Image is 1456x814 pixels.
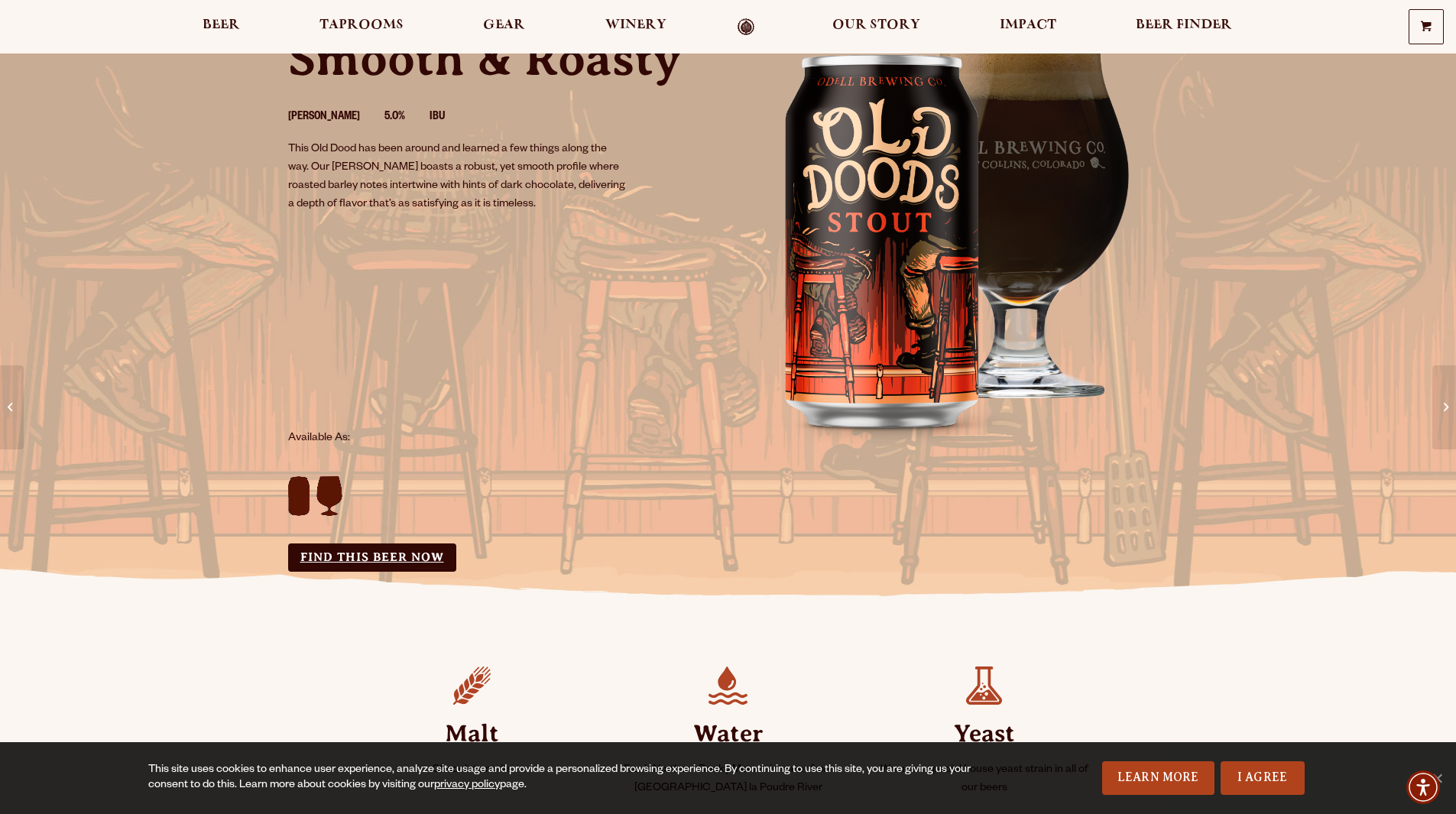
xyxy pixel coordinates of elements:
span: Beer Finder [1136,19,1232,31]
span: Gear [483,19,525,31]
a: Beer [193,18,250,36]
p: Smooth & Roasty [288,34,710,83]
strong: Water [618,705,838,761]
div: Accessibility Menu [1406,770,1440,804]
div: This site uses cookies to enhance user experience, analyze site usage and provide a personalized ... [148,763,976,793]
span: Our Story [832,19,920,31]
a: Winery [595,18,676,36]
li: IBU [430,108,469,128]
p: Available As: [288,430,710,448]
strong: Yeast [874,705,1094,761]
li: [PERSON_NAME] [288,108,384,128]
span: Taprooms [319,19,404,31]
a: Beer Finder [1126,18,1242,36]
span: Beer [203,19,240,31]
a: Impact [990,18,1066,36]
span: Winery [605,19,666,31]
iframe: Thirsty Business Old Doods [288,224,626,413]
a: Learn More [1102,761,1214,795]
a: Odell Home [718,18,775,36]
li: 5.0% [384,108,430,128]
a: I Agree [1221,761,1305,795]
a: privacy policy [434,780,500,792]
a: Our Story [822,18,930,36]
strong: Malt [362,705,582,761]
a: Gear [473,18,535,36]
a: Taprooms [310,18,413,36]
a: Find this Beer Now [288,543,456,572]
span: Impact [1000,19,1056,31]
p: This Old Dood has been around and learned a few things along the way. Our [PERSON_NAME] boasts a ... [288,141,626,214]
